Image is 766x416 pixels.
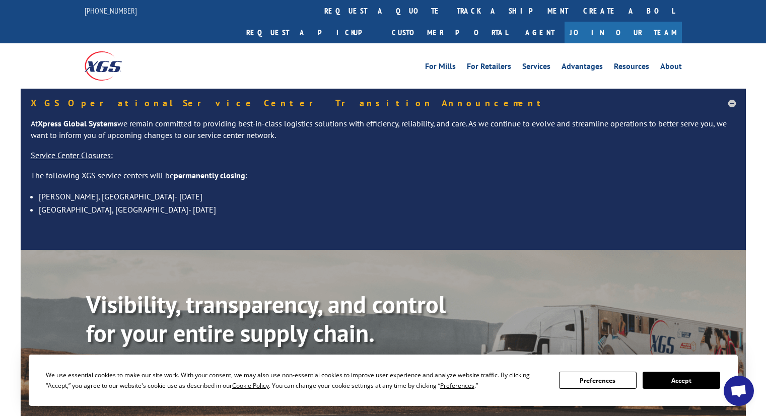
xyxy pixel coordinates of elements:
a: Advantages [562,62,603,74]
a: Agent [515,22,565,43]
a: Open chat [724,376,754,406]
span: Preferences [440,381,474,390]
a: For Retailers [467,62,511,74]
a: Resources [614,62,649,74]
li: [GEOGRAPHIC_DATA], [GEOGRAPHIC_DATA]- [DATE] [39,203,736,216]
li: [PERSON_NAME], [GEOGRAPHIC_DATA]- [DATE] [39,190,736,203]
span: Cookie Policy [232,381,269,390]
div: Cookie Consent Prompt [29,355,738,406]
a: For Mills [425,62,456,74]
p: At we remain committed to providing best-in-class logistics solutions with efficiency, reliabilit... [31,118,736,150]
a: Join Our Team [565,22,682,43]
a: Request a pickup [239,22,384,43]
a: About [660,62,682,74]
strong: Xpress Global Systems [38,118,117,128]
button: Preferences [559,372,637,389]
u: Service Center Closures: [31,150,113,160]
b: Visibility, transparency, and control for your entire supply chain. [86,289,446,349]
h5: XGS Operational Service Center Transition Announcement [31,99,736,108]
a: Customer Portal [384,22,515,43]
button: Accept [643,372,720,389]
p: The following XGS service centers will be : [31,170,736,190]
a: Services [522,62,550,74]
div: We use essential cookies to make our site work. With your consent, we may also use non-essential ... [46,370,547,391]
strong: permanently closing [174,170,245,180]
a: [PHONE_NUMBER] [85,6,137,16]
